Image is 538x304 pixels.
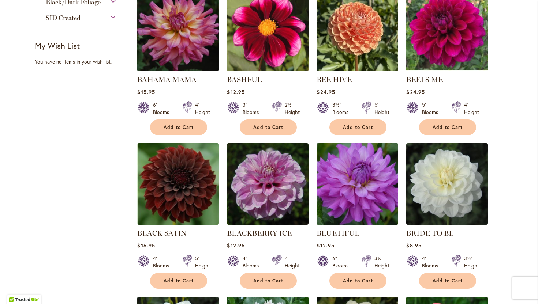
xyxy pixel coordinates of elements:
[137,143,219,225] img: BLACK SATIN
[329,273,386,289] button: Add to Cart
[137,66,219,73] a: Bahama Mama
[227,75,262,84] a: BASHFUL
[137,219,219,226] a: BLACK SATIN
[464,101,479,116] div: 4' Height
[374,255,389,269] div: 3½' Height
[285,255,300,269] div: 4' Height
[240,119,297,135] button: Add to Cart
[164,124,194,130] span: Add to Cart
[343,124,373,130] span: Add to Cart
[137,88,155,95] span: $15.95
[5,278,26,299] iframe: Launch Accessibility Center
[227,229,292,237] a: BLACKBERRY ICE
[332,101,353,116] div: 3½" Blooms
[227,66,309,73] a: BASHFUL
[374,101,389,116] div: 5' Height
[137,75,197,84] a: BAHAMA MAMA
[35,40,80,51] strong: My Wish List
[137,242,155,249] span: $16.95
[464,255,479,269] div: 3½' Height
[433,124,463,130] span: Add to Cart
[243,255,263,269] div: 4" Blooms
[227,88,244,95] span: $12.95
[253,278,283,284] span: Add to Cart
[227,219,309,226] a: BLACKBERRY ICE
[150,273,207,289] button: Add to Cart
[150,119,207,135] button: Add to Cart
[406,75,443,84] a: BEETS ME
[419,119,476,135] button: Add to Cart
[285,101,300,116] div: 2½' Height
[164,278,194,284] span: Add to Cart
[35,58,132,65] div: You have no items in your wish list.
[422,255,442,269] div: 4" Blooms
[422,101,442,116] div: 5" Blooms
[243,101,263,116] div: 3" Blooms
[317,75,352,84] a: BEE HIVE
[406,219,488,226] a: BRIDE TO BE
[317,242,334,249] span: $12.95
[137,229,187,237] a: BLACK SATIN
[406,143,488,225] img: BRIDE TO BE
[332,255,353,269] div: 6" Blooms
[343,278,373,284] span: Add to Cart
[406,66,488,73] a: BEETS ME
[317,219,398,226] a: Bluetiful
[317,88,335,95] span: $24.95
[153,255,173,269] div: 4" Blooms
[317,66,398,73] a: BEE HIVE
[227,143,309,225] img: BLACKBERRY ICE
[317,229,359,237] a: BLUETIFUL
[315,141,400,227] img: Bluetiful
[253,124,283,130] span: Add to Cart
[240,273,297,289] button: Add to Cart
[329,119,386,135] button: Add to Cart
[406,88,425,95] span: $24.95
[406,229,453,237] a: BRIDE TO BE
[433,278,463,284] span: Add to Cart
[227,242,244,249] span: $12.95
[406,242,421,249] span: $8.95
[195,255,210,269] div: 5' Height
[153,101,173,116] div: 6" Blooms
[419,273,476,289] button: Add to Cart
[195,101,210,116] div: 4' Height
[46,14,81,22] span: SID Created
